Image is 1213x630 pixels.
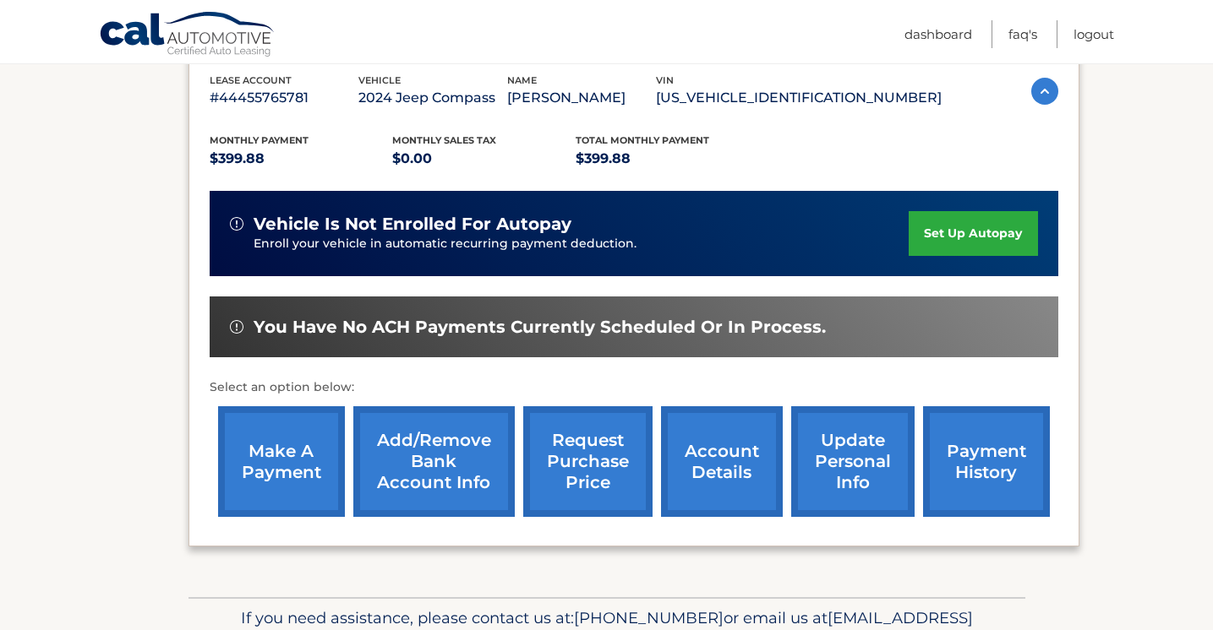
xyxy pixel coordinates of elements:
p: $399.88 [576,147,759,171]
span: Monthly sales Tax [392,134,496,146]
a: make a payment [218,406,345,517]
a: account details [661,406,783,517]
img: accordion-active.svg [1031,78,1058,105]
a: payment history [923,406,1050,517]
p: [PERSON_NAME] [507,86,656,110]
span: lease account [210,74,292,86]
img: alert-white.svg [230,320,243,334]
p: Select an option below: [210,377,1058,398]
span: vin [656,74,674,86]
p: #44455765781 [210,86,358,110]
a: set up autopay [909,211,1037,256]
a: Dashboard [904,20,972,48]
a: Logout [1074,20,1114,48]
span: Monthly Payment [210,134,309,146]
span: vehicle is not enrolled for autopay [254,214,571,235]
a: request purchase price [523,406,653,517]
span: You have no ACH payments currently scheduled or in process. [254,317,826,338]
a: FAQ's [1008,20,1037,48]
span: vehicle [358,74,401,86]
p: $0.00 [392,147,576,171]
p: $399.88 [210,147,393,171]
span: name [507,74,537,86]
span: Total Monthly Payment [576,134,709,146]
a: Add/Remove bank account info [353,406,515,517]
p: Enroll your vehicle in automatic recurring payment deduction. [254,235,910,253]
a: update personal info [791,406,915,517]
span: [PHONE_NUMBER] [574,608,724,627]
a: Cal Automotive [99,11,276,60]
img: alert-white.svg [230,217,243,231]
p: [US_VEHICLE_IDENTIFICATION_NUMBER] [656,86,942,110]
p: 2024 Jeep Compass [358,86,507,110]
